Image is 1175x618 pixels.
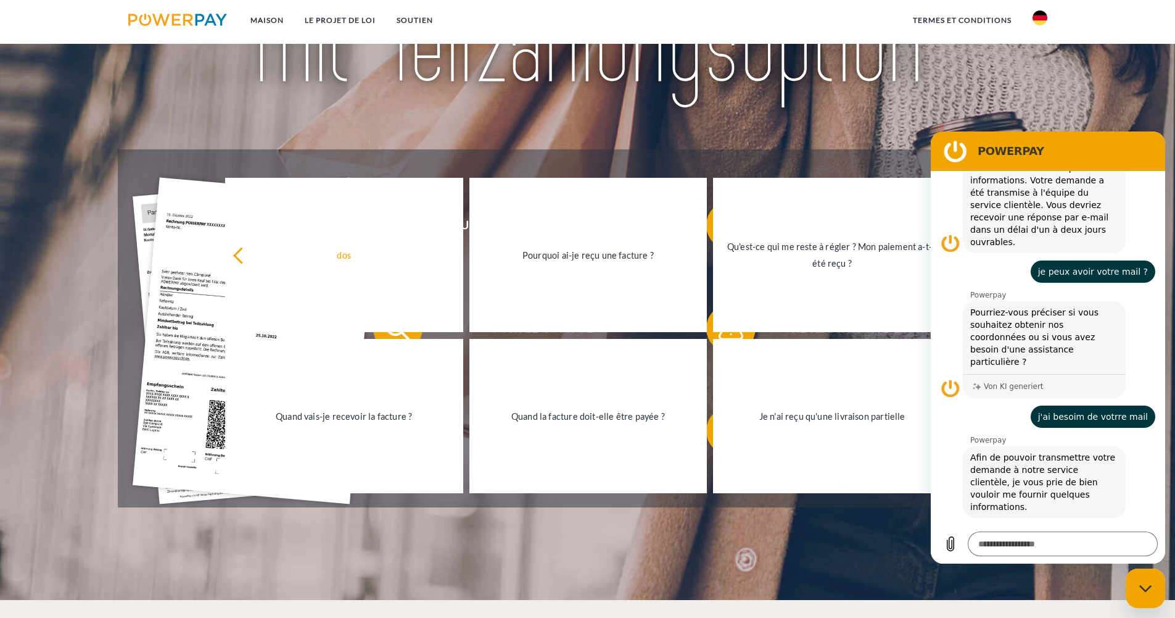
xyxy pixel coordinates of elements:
[240,9,294,31] a: Maison
[931,132,1165,564] iframe: Fenêtre de messagerie
[294,9,386,31] a: LE PROJET DE LOI
[1126,569,1165,608] iframe: Schaltfläche zum Öffnen des Messaging-Fensters; Konversation läuft
[386,9,443,31] a: SOUTIEN
[727,241,938,269] font: Qu'est-ce qui me reste à régler ? Mon paiement a-t-il été reçu ?
[337,249,351,260] font: dos
[305,15,376,25] font: LE PROJET DE LOI
[522,249,654,260] font: Pourquoi ai-je reçu une facture ?
[250,15,284,25] font: Maison
[1033,10,1047,25] img: de
[902,9,1022,31] a: termes et conditions
[397,15,433,25] font: SOUTIEN
[511,411,665,422] font: Quand la facture doit-elle être payée ?
[913,15,1012,25] font: termes et conditions
[276,411,412,422] font: Quand vais-je recevoir la facture ?
[759,411,905,422] font: Je n'ai reçu qu'une livraison partielle
[713,178,951,332] a: Qu'est-ce qui me reste à régler ? Mon paiement a-t-il été reçu ?
[128,14,228,26] img: logo-powerpay.svg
